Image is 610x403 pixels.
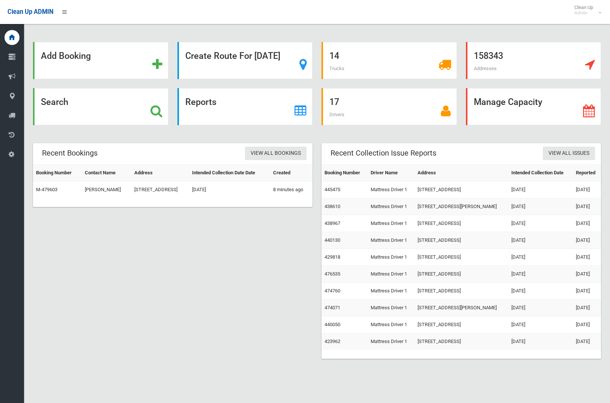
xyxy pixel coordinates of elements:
a: 440050 [325,322,340,327]
td: Mattress Driver 1 [368,181,415,198]
td: [STREET_ADDRESS] [415,181,509,198]
span: Trucks [329,66,344,71]
a: 14 Trucks [322,42,457,79]
td: [PERSON_NAME] [82,181,131,198]
td: Mattress Driver 1 [368,333,415,350]
strong: Reports [185,97,216,107]
td: [DATE] [508,198,572,215]
td: [DATE] [573,333,601,350]
strong: Manage Capacity [474,97,542,107]
td: [STREET_ADDRESS][PERSON_NAME] [415,300,509,316]
a: Reports [177,88,313,125]
td: [DATE] [508,316,572,333]
th: Contact Name [82,165,131,181]
strong: 17 [329,97,339,107]
a: 474760 [325,288,340,294]
td: Mattress Driver 1 [368,266,415,283]
td: Mattress Driver 1 [368,215,415,232]
td: [DATE] [573,181,601,198]
th: Intended Collection Date [508,165,572,181]
a: Create Route For [DATE] [177,42,313,79]
td: [DATE] [508,215,572,232]
td: [STREET_ADDRESS] [415,333,509,350]
td: [STREET_ADDRESS] [415,232,509,249]
td: Mattress Driver 1 [368,249,415,266]
strong: Add Booking [41,51,91,61]
a: 158343 Addresses [466,42,601,79]
th: Driver Name [368,165,415,181]
th: Reported [573,165,601,181]
td: [DATE] [573,198,601,215]
a: 17 Drivers [322,88,457,125]
a: 438610 [325,204,340,209]
a: 438967 [325,220,340,226]
td: [DATE] [573,232,601,249]
strong: 14 [329,51,339,61]
a: Search [33,88,168,125]
a: View All Bookings [245,147,307,160]
a: 429818 [325,254,340,260]
header: Recent Bookings [33,146,107,160]
td: [DATE] [573,215,601,232]
a: 440130 [325,237,340,243]
span: Drivers [329,112,344,117]
td: [STREET_ADDRESS] [415,316,509,333]
td: [DATE] [508,266,572,283]
td: [STREET_ADDRESS][PERSON_NAME] [415,198,509,215]
td: [DATE] [573,266,601,283]
td: [DATE] [573,249,601,266]
td: Mattress Driver 1 [368,316,415,333]
td: Mattress Driver 1 [368,300,415,316]
span: Addresses [474,66,497,71]
td: [DATE] [573,300,601,316]
td: Mattress Driver 1 [368,198,415,215]
td: [DATE] [508,249,572,266]
header: Recent Collection Issue Reports [322,146,445,160]
td: [DATE] [189,181,270,198]
small: Admin [574,10,593,16]
td: 8 minutes ago [270,181,313,198]
a: Add Booking [33,42,168,79]
td: [DATE] [573,283,601,300]
td: Mattress Driver 1 [368,283,415,300]
th: Booking Number [322,165,368,181]
th: Created [270,165,313,181]
a: View All Issues [543,147,595,160]
strong: Create Route For [DATE] [185,51,280,61]
td: [STREET_ADDRESS] [415,266,509,283]
th: Intended Collection Date Date [189,165,270,181]
td: [DATE] [508,333,572,350]
td: [DATE] [508,232,572,249]
a: 445475 [325,187,340,192]
a: 423962 [325,339,340,344]
a: 474071 [325,305,340,310]
strong: 158343 [474,51,503,61]
td: [STREET_ADDRESS] [131,181,189,198]
a: Manage Capacity [466,88,601,125]
th: Booking Number [33,165,82,181]
strong: Search [41,97,68,107]
span: Clean Up [571,4,601,16]
a: M-479603 [36,187,57,192]
th: Address [415,165,509,181]
td: [STREET_ADDRESS] [415,283,509,300]
td: [DATE] [508,300,572,316]
td: [STREET_ADDRESS] [415,215,509,232]
th: Address [131,165,189,181]
span: Clean Up ADMIN [8,8,53,15]
td: [DATE] [573,316,601,333]
td: [DATE] [508,283,572,300]
td: Mattress Driver 1 [368,232,415,249]
td: [DATE] [508,181,572,198]
td: [STREET_ADDRESS] [415,249,509,266]
a: 476535 [325,271,340,277]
